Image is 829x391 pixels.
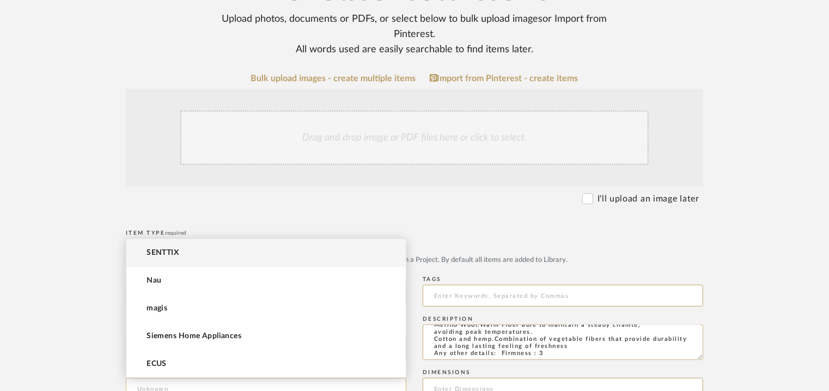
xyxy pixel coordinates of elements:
[147,359,167,369] span: ECUS
[202,11,627,57] div: Upload photos, documents or PDFs, or select below to bulk upload images or Import from Pinterest ...
[430,74,578,83] a: Import from Pinterest - create items
[423,276,703,283] div: Tags
[166,230,187,236] span: required
[147,248,179,258] span: SENTTIX
[423,316,703,322] div: Description
[126,230,703,236] div: Item Type
[147,332,241,341] span: Siemens Home Appliances
[423,369,703,376] div: Dimensions
[598,192,699,205] label: I'll upload an image later
[251,74,416,83] a: Bulk upload images - create multiple items
[126,239,703,252] mat-radio-group: Select item type
[147,304,167,313] span: magis
[126,255,703,266] div: Upload JPG/PNG images or PDF drawings to create an item with maximum functionality in a Project. ...
[423,285,703,307] input: Enter Keywords, Separated by Commas
[147,276,161,285] span: Nau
